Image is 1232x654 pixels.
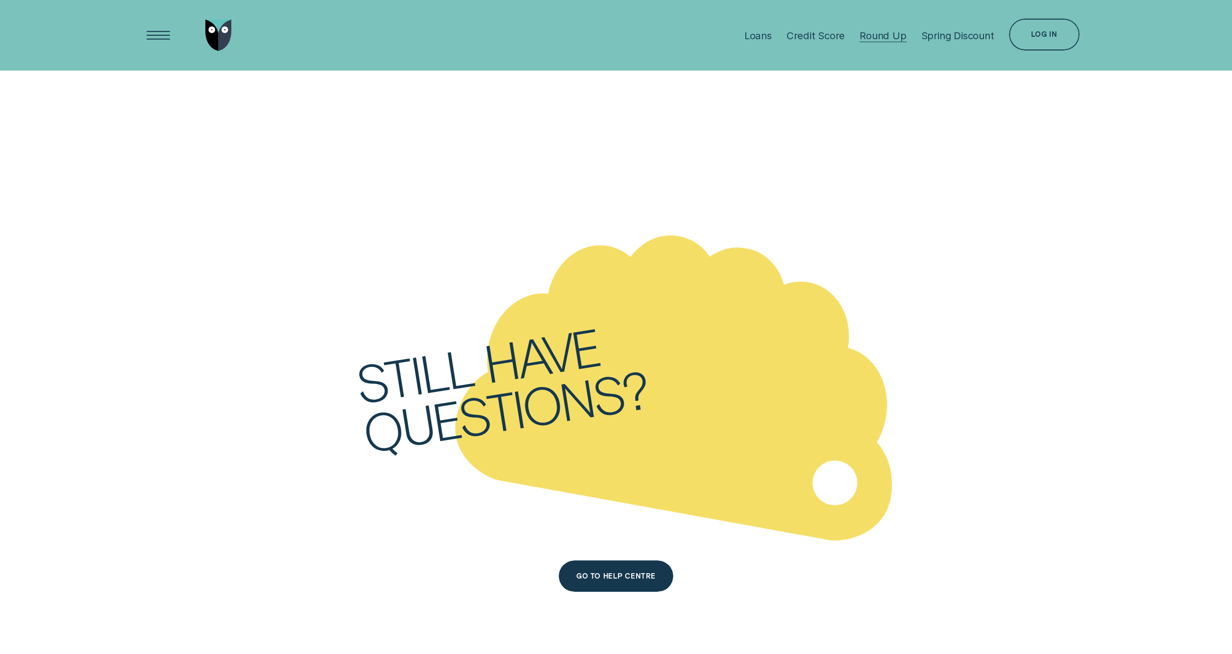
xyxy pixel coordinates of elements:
[921,29,994,42] div: Spring Discount
[860,29,906,42] div: Round Up
[559,560,673,592] button: Go To Help Centre
[143,20,174,51] button: Open Menu
[481,321,603,388] div: have
[360,363,651,457] div: questions?
[205,20,232,51] img: Wisr
[352,341,476,408] div: Still
[352,315,651,457] h2: Still have questions?
[744,29,772,42] div: Loans
[1009,19,1080,50] button: Log in
[787,29,845,42] div: Credit Score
